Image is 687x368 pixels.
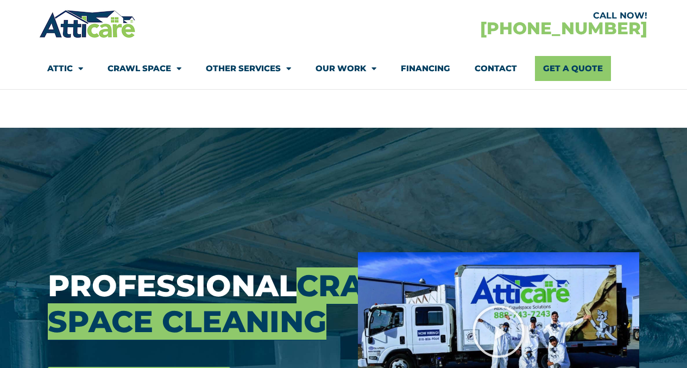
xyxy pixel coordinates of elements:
[48,268,342,340] h3: Professional
[471,304,526,359] div: Play Video
[47,56,639,81] nav: Menu
[47,56,83,81] a: Attic
[535,56,611,81] a: Get A Quote
[401,56,450,81] a: Financing
[475,56,517,81] a: Contact
[48,267,416,340] span: Crawl Space Cleaning
[343,11,647,20] div: CALL NOW!
[206,56,291,81] a: Other Services
[108,56,181,81] a: Crawl Space
[316,56,376,81] a: Our Work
